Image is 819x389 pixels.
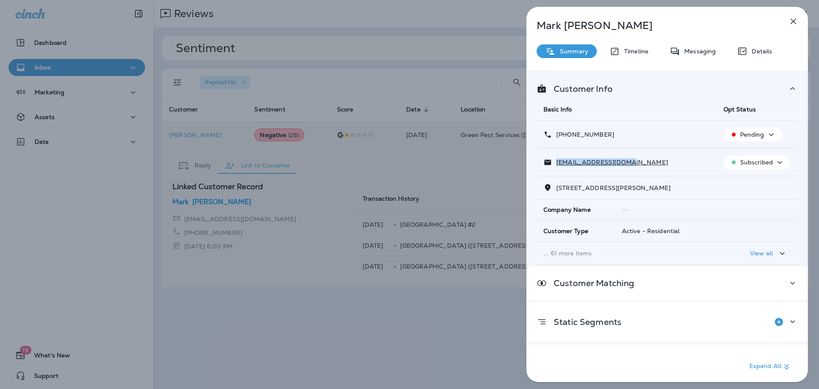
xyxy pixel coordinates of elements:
[537,20,770,32] p: Mark [PERSON_NAME]
[622,227,680,235] span: Active - Residential
[552,131,614,138] p: [PHONE_NUMBER]
[750,250,773,257] p: View all
[749,362,792,372] p: Expand All
[552,159,668,166] p: [EMAIL_ADDRESS][DOMAIN_NAME]
[543,228,588,235] span: Customer Type
[543,250,710,257] p: ... 61 more items
[556,184,671,192] span: [STREET_ADDRESS][PERSON_NAME]
[740,131,764,138] p: Pending
[622,206,628,214] span: --
[555,48,588,55] p: Summary
[543,206,591,214] span: Company Name
[547,280,634,287] p: Customer Matching
[723,105,756,113] span: Opt Status
[620,48,648,55] p: Timeline
[723,128,782,141] button: Pending
[543,105,572,113] span: Basic Info
[770,313,787,331] button: Add to Static Segment
[740,159,773,166] p: Subscribed
[723,155,791,169] button: Subscribed
[747,48,772,55] p: Details
[746,246,791,261] button: View all
[547,85,613,92] p: Customer Info
[680,48,716,55] p: Messaging
[746,359,795,374] button: Expand All
[547,319,622,325] p: Static Segments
